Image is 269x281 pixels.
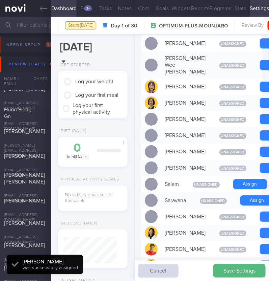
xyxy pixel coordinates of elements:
[162,80,209,93] div: [PERSON_NAME]
[4,153,45,159] span: [PERSON_NAME]
[4,129,45,134] span: [PERSON_NAME]
[23,258,78,265] div: [PERSON_NAME]
[162,129,209,142] div: [PERSON_NAME]
[219,214,246,220] span: Unassigned
[233,179,267,189] button: Assign
[65,142,90,154] div: 0
[219,166,246,171] span: Unassigned
[162,210,209,223] div: [PERSON_NAME]
[219,63,246,68] span: Unassigned
[162,96,209,110] div: [PERSON_NAME]
[58,129,87,134] div: Diet (Daily)
[4,235,48,245] div: [EMAIL_ADDRESS][DOMAIN_NAME]
[159,23,228,29] span: OPTIMUM-PLUS-MOUNJARO
[4,122,47,132] div: [EMAIL_ADDRESS][DOMAIN_NAME]
[4,213,48,223] div: [EMAIL_ADDRESS][DOMAIN_NAME]
[219,133,246,139] span: Unassigned
[219,231,246,236] span: Unassigned
[50,61,58,67] span: 22
[162,259,209,272] div: [PERSON_NAME]
[4,257,48,267] div: [EMAIL_ADDRESS][DOMAIN_NAME]
[213,264,266,278] button: Save Settings
[4,243,45,248] span: [PERSON_NAME]
[162,194,190,207] div: Saravana
[4,265,45,271] span: [PERSON_NAME]
[4,107,31,119] span: Hoon Siang Gn
[219,41,246,47] span: Unassigned
[111,22,137,29] strong: Day 1 of 30
[219,149,246,155] span: Unassigned
[4,220,45,226] span: [PERSON_NAME]
[162,161,209,175] div: [PERSON_NAME]
[23,265,78,270] span: was successfully assigned
[162,37,209,50] div: [PERSON_NAME]
[24,72,51,85] div: Chats
[58,177,119,182] div: Physical Activity Goals
[219,84,246,90] span: Unassigned
[162,177,183,191] div: Salam
[58,63,90,68] div: Get Started
[162,145,209,158] div: [PERSON_NAME]
[219,101,246,106] span: Unassigned
[4,172,45,185] span: [PERSON_NAME] [PERSON_NAME]
[4,101,48,111] div: [EMAIL_ADDRESS][DOMAIN_NAME]
[138,264,179,278] button: Cancel
[65,21,96,30] div: Starts [DATE]
[200,198,227,204] span: Unassigned
[46,42,54,47] span: 95
[162,226,209,240] div: [PERSON_NAME]
[162,112,209,126] div: [PERSON_NAME]
[4,198,45,203] span: [PERSON_NAME]
[219,117,246,123] span: Unassigned
[5,40,55,49] div: Needs setup
[219,247,246,253] span: Unassigned
[65,192,120,204] div: No activity goals set for this week
[65,142,90,160] div: kcal [DATE]
[193,182,220,188] span: Unassigned
[84,5,92,11] div: 3+
[58,221,98,226] div: Glucose (Daily)
[162,242,209,256] div: [PERSON_NAME]
[162,51,209,79] div: [PERSON_NAME] Wee [PERSON_NAME]
[7,60,60,69] div: Review [DATE]
[242,23,264,29] span: Review By
[4,143,48,158] div: [PERSON_NAME][EMAIL_ADDRESS][DOMAIN_NAME]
